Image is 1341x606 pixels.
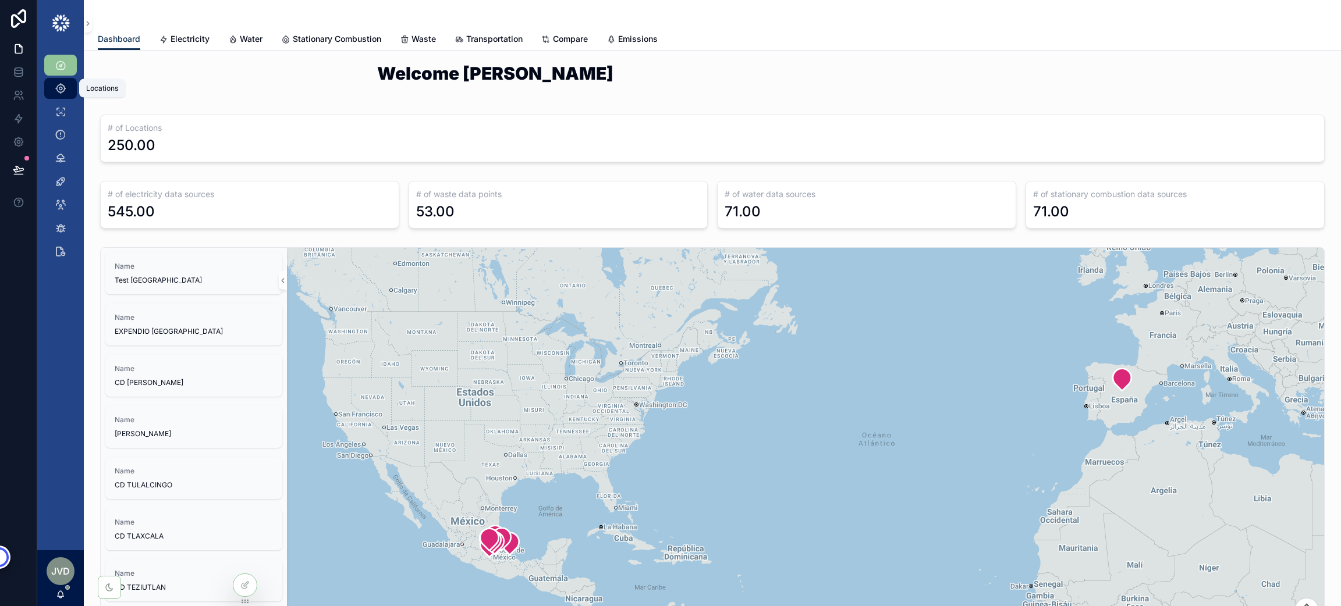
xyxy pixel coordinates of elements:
[115,518,273,527] span: Name
[105,304,282,345] a: NameEXPENDIO [GEOGRAPHIC_DATA]
[115,583,273,592] span: CD TEZIUTLAN
[228,28,262,52] a: Water
[159,28,210,52] a: Electricity
[281,28,381,52] a: Stationary Combustion
[37,47,84,277] div: scrollable content
[98,28,140,51] a: Dashboard
[115,415,273,425] span: Name
[115,313,273,322] span: Name
[411,33,436,45] span: Waste
[466,33,523,45] span: Transportation
[725,202,761,221] div: 71.00
[51,564,70,578] span: JVd
[115,364,273,373] span: Name
[115,532,273,541] span: CD TLAXCALA
[115,569,273,578] span: Name
[115,262,273,271] span: Name
[618,33,658,45] span: Emissions
[240,33,262,45] span: Water
[51,14,70,33] img: App logo
[108,136,155,155] div: 250.00
[105,508,282,550] a: NameCD TLAXCALA
[115,480,273,490] span: CD TULALCINGO
[725,188,1009,200] h3: # of water data sources
[105,355,282,397] a: NameCD [PERSON_NAME]
[108,122,1317,134] h3: # of Locations
[1033,188,1317,200] h3: # of stationary combustion data sources
[115,429,273,439] span: [PERSON_NAME]
[108,202,155,221] div: 545.00
[293,33,381,45] span: Stationary Combustion
[86,84,118,93] div: Locations
[455,28,523,52] a: Transportation
[541,28,588,52] a: Compare
[416,188,700,200] h3: # of waste data points
[105,406,282,448] a: Name[PERSON_NAME]
[115,466,273,476] span: Name
[115,276,273,285] span: Test [GEOGRAPHIC_DATA]
[377,65,1048,82] h1: Welcome [PERSON_NAME]
[115,378,273,387] span: CD [PERSON_NAME]
[400,28,436,52] a: Waste
[606,28,658,52] a: Emissions
[553,33,588,45] span: Compare
[105,457,282,499] a: NameCD TULALCINGO
[105,559,282,601] a: NameCD TEZIUTLAN
[98,33,140,45] span: Dashboard
[115,327,273,336] span: EXPENDIO [GEOGRAPHIC_DATA]
[171,33,210,45] span: Electricity
[1033,202,1069,221] div: 71.00
[416,202,455,221] div: 53.00
[105,252,282,294] a: NameTest [GEOGRAPHIC_DATA]
[108,188,392,200] h3: # of electricity data sources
